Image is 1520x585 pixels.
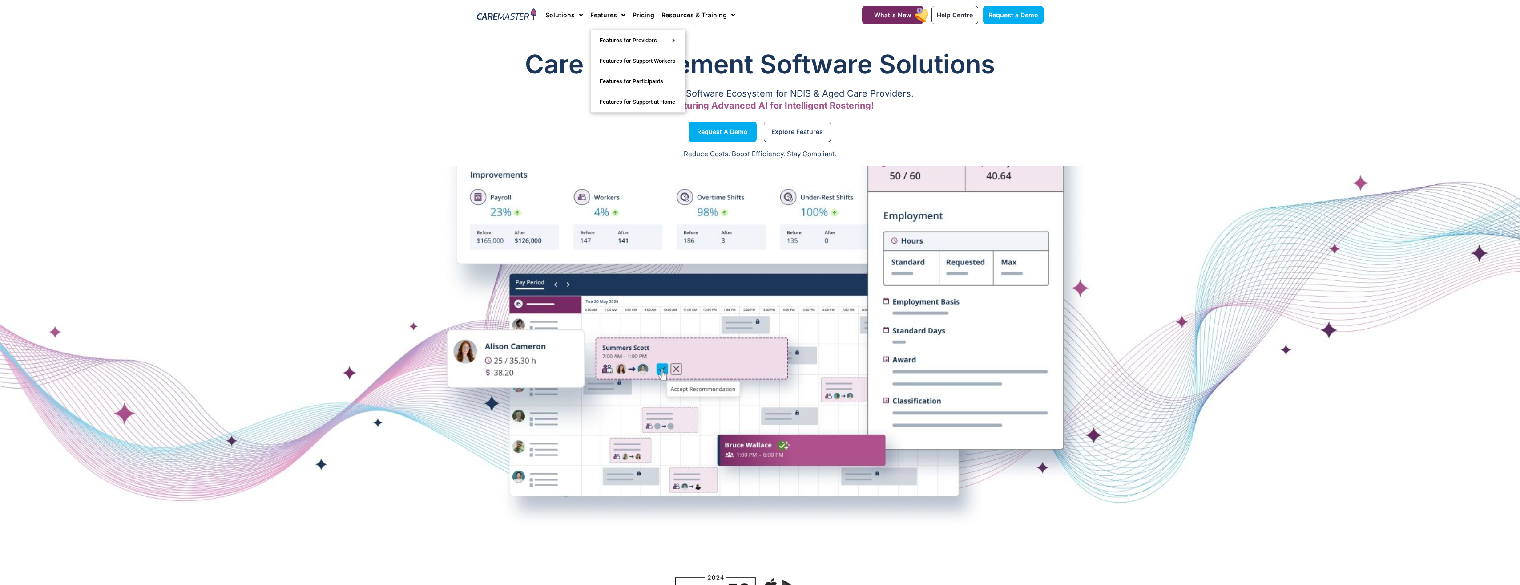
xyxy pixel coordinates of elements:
[764,122,831,142] a: Explore Features
[874,11,911,19] span: What's New
[591,71,685,92] a: Features for Participants
[591,30,685,51] a: Features for Providers
[697,130,748,134] span: Request a Demo
[477,8,537,22] img: CareMaster Logo
[937,11,973,19] span: Help Centre
[590,30,685,113] ul: Features
[591,92,685,112] a: Features for Support at Home
[983,6,1044,24] a: Request a Demo
[591,51,685,71] a: Features for Support Workers
[931,6,978,24] a: Help Centre
[771,130,823,134] span: Explore Features
[646,100,874,111] span: Now Featuring Advanced AI for Intelligent Rostering!
[689,122,757,142] a: Request a Demo
[477,46,1044,82] h1: Care Management Software Solutions
[5,149,1515,159] p: Reduce Costs. Boost Efficiency. Stay Compliant.
[988,11,1038,19] span: Request a Demo
[477,91,1044,97] p: A Comprehensive Software Ecosystem for NDIS & Aged Care Providers.
[862,6,923,24] a: What's New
